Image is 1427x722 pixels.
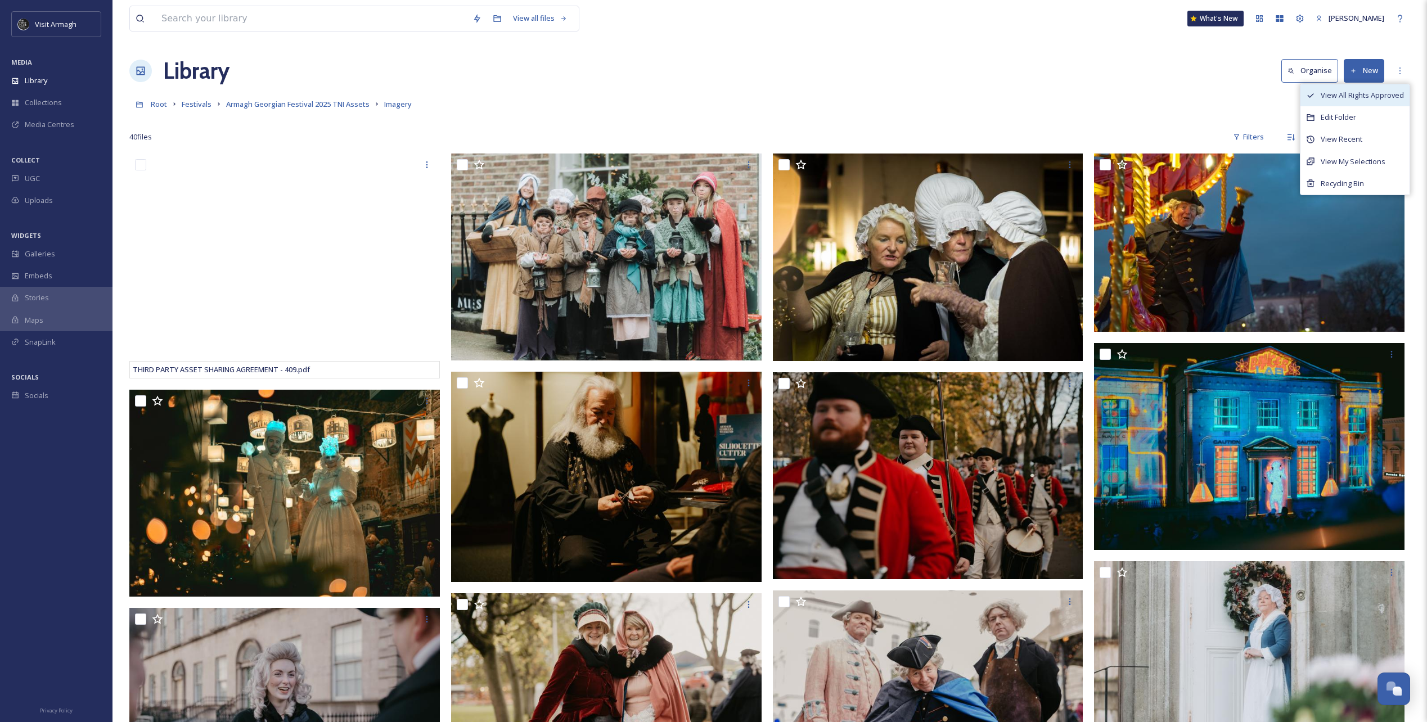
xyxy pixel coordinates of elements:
img: Armagh Georgian Weekend 2023 Lightshow 1b.jpg [1094,343,1405,550]
span: THIRD PARTY ASSET SHARING AGREEMENT - 409.pdf [133,364,310,374]
span: Armagh Georgian Festival 2025 TNI Assets [226,99,370,109]
span: Uploads [25,195,53,206]
a: Privacy Policy [40,703,73,716]
span: Maps [25,315,43,326]
span: Festivals [182,99,211,109]
a: Recycling Bin [1300,173,1410,195]
a: What's New [1187,11,1244,26]
img: Not so Gorgeous Georgian b.jpg [773,154,1083,360]
span: UGC [25,173,40,184]
button: New [1344,59,1384,82]
button: Organise [1281,59,1338,82]
a: View all files [507,7,573,29]
span: View My Selections [1321,156,1385,167]
img: THE-FIRST-PLACE-VISIT-ARMAGH.COM-BLACK.jpg [18,19,29,30]
span: Embeds [25,270,52,281]
a: [PERSON_NAME] [1310,7,1390,29]
span: WIDGETS [11,231,41,240]
span: Galleries [25,249,55,259]
span: Socials [25,390,48,401]
span: Recycling Bin [1321,178,1364,189]
span: Collections [25,97,62,108]
span: SnapLink [25,337,56,348]
span: Privacy Policy [40,707,73,714]
span: [PERSON_NAME] [1329,13,1384,23]
span: Library [25,75,47,86]
div: Filters [1227,126,1270,148]
span: View Recent [1321,134,1362,145]
span: Media Centres [25,119,74,130]
img: Armagh Georgian Weekend 2023 Stilt walkers b.jpg [129,390,440,597]
a: Imagery [384,97,412,111]
span: Edit Folder [1321,112,1356,123]
span: Imagery [384,99,412,109]
a: Root [151,97,167,111]
span: SOCIALS [11,373,39,381]
span: MEDIA [11,58,32,66]
button: Open Chat [1378,673,1410,705]
img: Armagh Georgian Weekend 2023 Redcoats b.jpg [773,372,1083,579]
a: Library [163,54,229,88]
img: Armagh Georgian Weekend 2023 Town cryer on carousel b .jpg [1094,154,1405,332]
input: Search your library [156,6,467,31]
span: Root [151,99,167,109]
img: Street Urchins at Armagh Georgian Weekend image Nov 2022 b.jpg [451,154,762,360]
a: View Recent [1300,128,1410,150]
img: Armagh Georgian Weekend 2023 Silhouette Cutter b.jpg [451,372,762,583]
span: Visit Armagh [35,19,76,29]
span: 40 file s [129,132,152,142]
a: Armagh Georgian Festival 2025 TNI Assets [226,97,370,111]
span: COLLECT [11,156,40,164]
a: Festivals [182,97,211,111]
a: View All Rights Approved [1300,84,1410,106]
span: Stories [25,292,49,303]
span: View All Rights Approved [1321,90,1404,101]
